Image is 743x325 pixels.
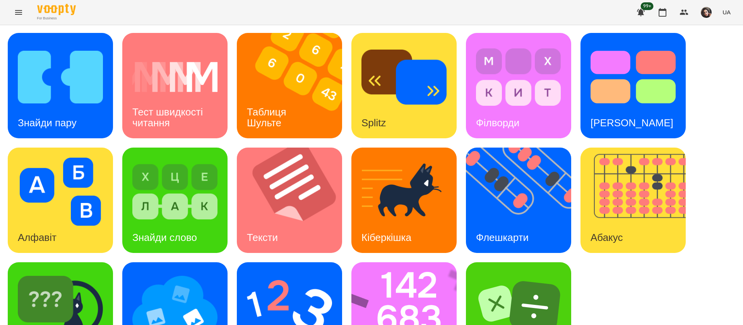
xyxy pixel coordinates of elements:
[122,148,228,253] a: Знайди словоЗнайди слово
[237,148,352,253] img: Тексти
[476,232,529,243] h3: Флешкарти
[132,43,217,111] img: Тест швидкості читання
[476,117,519,129] h3: Філворди
[8,148,113,253] a: АлфавітАлфавіт
[37,4,76,15] img: Voopty Logo
[591,117,673,129] h3: [PERSON_NAME]
[18,232,56,243] h3: Алфавіт
[9,3,28,22] button: Menu
[351,33,457,138] a: SplitzSplitz
[237,33,352,138] img: Таблиця Шульте
[132,158,217,226] img: Знайди слово
[361,117,386,129] h3: Splitz
[641,2,654,10] span: 99+
[591,43,676,111] img: Тест Струпа
[722,8,731,16] span: UA
[237,33,342,138] a: Таблиця ШультеТаблиця Шульте
[132,106,205,128] h3: Тест швидкості читання
[247,106,289,128] h3: Таблиця Шульте
[18,117,77,129] h3: Знайди пару
[591,232,623,243] h3: Абакус
[361,232,411,243] h3: Кіберкішка
[580,33,686,138] a: Тест Струпа[PERSON_NAME]
[132,232,197,243] h3: Знайди слово
[351,148,457,253] a: КіберкішкаКіберкішка
[122,33,228,138] a: Тест швидкості читанняТест швидкості читання
[701,7,712,18] img: 415cf204168fa55e927162f296ff3726.jpg
[247,232,278,243] h3: Тексти
[18,158,103,226] img: Алфавіт
[466,148,581,253] img: Флешкарти
[361,43,447,111] img: Splitz
[8,33,113,138] a: Знайди паруЗнайди пару
[580,148,695,253] img: Абакус
[466,33,571,138] a: ФілвордиФілворди
[466,148,571,253] a: ФлешкартиФлешкарти
[476,43,561,111] img: Філворди
[18,43,103,111] img: Знайди пару
[37,16,76,21] span: For Business
[719,5,734,19] button: UA
[361,158,447,226] img: Кіберкішка
[237,148,342,253] a: ТекстиТексти
[580,148,686,253] a: АбакусАбакус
